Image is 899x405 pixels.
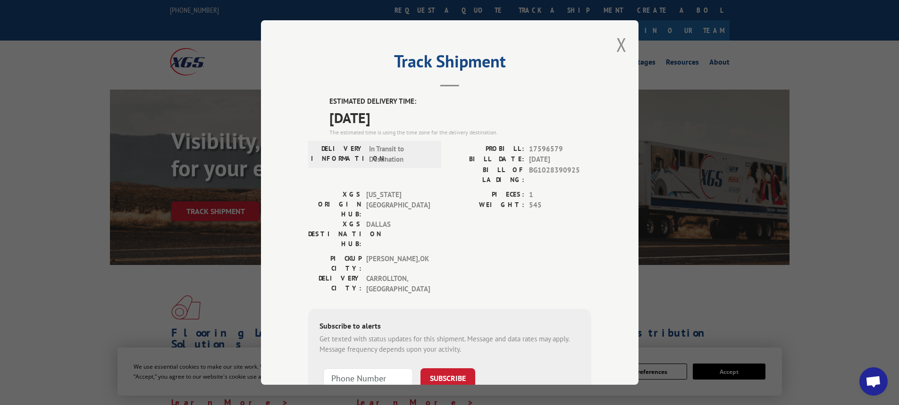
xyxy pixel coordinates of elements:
h2: Track Shipment [308,55,591,73]
span: 1 [529,190,591,200]
span: 17596579 [529,144,591,155]
label: BILL OF LADING: [450,165,524,185]
label: PIECES: [450,190,524,200]
label: WEIGHT: [450,200,524,211]
div: Open chat [859,367,888,396]
span: [US_STATE][GEOGRAPHIC_DATA] [366,190,430,219]
span: 545 [529,200,591,211]
label: PROBILL: [450,144,524,155]
span: DALLAS [366,219,430,249]
button: Close modal [616,32,627,57]
span: [DATE] [529,154,591,165]
label: XGS ORIGIN HUB: [308,190,361,219]
div: Get texted with status updates for this shipment. Message and data rates may apply. Message frequ... [319,334,580,355]
span: [PERSON_NAME] , OK [366,254,430,273]
div: Subscribe to alerts [319,320,580,334]
div: The estimated time is using the time zone for the delivery destination. [329,128,591,137]
span: [DATE] [329,107,591,128]
span: In Transit to Destination [369,144,433,165]
label: ESTIMATED DELIVERY TIME: [329,96,591,107]
label: DELIVERY CITY: [308,273,361,295]
input: Phone Number [323,368,413,388]
label: XGS DESTINATION HUB: [308,219,361,249]
label: DELIVERY INFORMATION: [311,144,364,165]
label: PICKUP CITY: [308,254,361,273]
span: CARROLLTON , [GEOGRAPHIC_DATA] [366,273,430,295]
label: BILL DATE: [450,154,524,165]
button: SUBSCRIBE [420,368,475,388]
span: BG1028390925 [529,165,591,185]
